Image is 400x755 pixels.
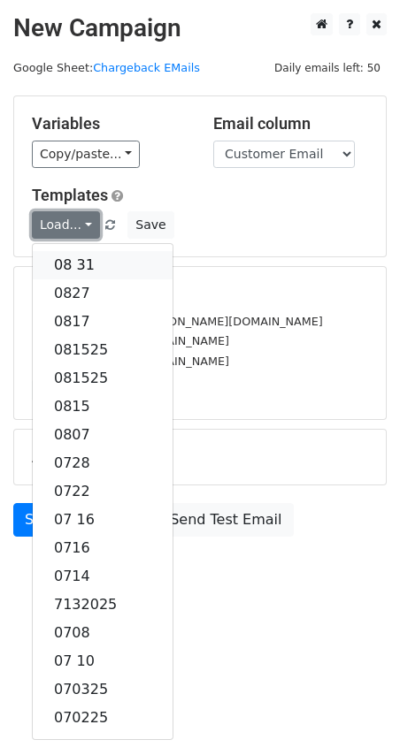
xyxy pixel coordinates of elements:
[312,670,400,755] iframe: Chat Widget
[32,114,187,133] h5: Variables
[33,562,173,591] a: 0714
[33,421,173,449] a: 0807
[33,506,173,534] a: 07 16
[32,285,368,304] h5: 15 Recipients
[213,114,368,133] h5: Email column
[33,393,173,421] a: 0815
[33,704,173,732] a: 070225
[32,141,140,168] a: Copy/paste...
[32,186,108,204] a: Templates
[268,58,387,78] span: Daily emails left: 50
[93,61,200,74] a: Chargeback EMails
[33,364,173,393] a: 081525
[158,503,293,537] a: Send Test Email
[33,251,173,279] a: 08 31
[32,315,323,328] small: [EMAIL_ADDRESS][PERSON_NAME][DOMAIN_NAME]
[33,647,173,675] a: 07 10
[33,619,173,647] a: 0708
[33,591,173,619] a: 7132025
[13,13,387,43] h2: New Campaign
[32,447,368,467] h5: Advanced
[33,336,173,364] a: 081525
[33,477,173,506] a: 0722
[32,334,229,347] small: [EMAIL_ADDRESS][DOMAIN_NAME]
[33,675,173,704] a: 070325
[32,211,100,239] a: Load...
[33,308,173,336] a: 0817
[13,61,200,74] small: Google Sheet:
[268,61,387,74] a: Daily emails left: 50
[33,279,173,308] a: 0827
[32,355,229,368] small: [EMAIL_ADDRESS][DOMAIN_NAME]
[127,211,173,239] button: Save
[13,503,72,537] a: Send
[33,449,173,477] a: 0728
[33,534,173,562] a: 0716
